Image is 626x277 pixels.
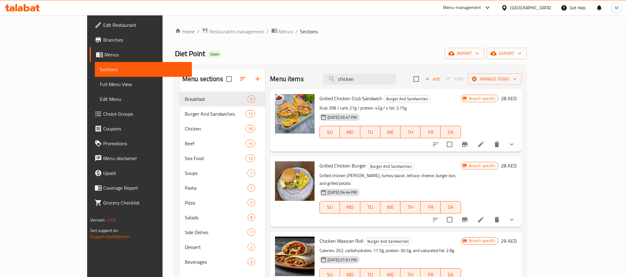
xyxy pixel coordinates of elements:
span: 7 [248,185,255,191]
div: items [247,199,255,206]
img: Grilled Chicken Club Sandwich [275,94,315,134]
div: Chicken18 [180,121,265,136]
span: MO [342,203,357,212]
span: import [450,50,479,57]
span: Dessert [185,243,247,251]
span: Restaurants management [209,28,264,35]
span: 1.0.0 [107,216,116,224]
a: Coupons [90,121,192,136]
div: [GEOGRAPHIC_DATA] [510,4,551,11]
span: Get support on: [90,226,119,234]
button: delete [489,212,504,227]
div: Breakfast9 [180,92,265,106]
a: Coverage Report [90,180,192,195]
div: items [247,229,255,236]
span: Salads [185,214,247,221]
img: Chicken Maxican Roll [275,237,315,276]
svg: Show Choices [508,141,515,148]
span: Burger And Sandwiches [365,238,411,245]
span: 2 [248,244,255,250]
a: Full Menu View [95,77,192,92]
div: Chicken [185,125,245,132]
span: Coverage Report [103,184,187,192]
h6: 28 AED [501,161,517,170]
button: Add [423,74,442,84]
a: Edit Menu [95,92,192,106]
div: items [247,184,255,192]
span: Edit Restaurant [103,21,187,29]
div: Side Dishes7 [180,225,265,240]
button: MO [340,126,360,138]
span: Select to update [443,138,456,151]
span: Manage items [472,75,517,83]
span: FR [423,128,438,137]
span: TU [363,203,378,212]
span: WE [383,203,398,212]
span: TU [363,128,378,137]
span: WE [383,128,398,137]
span: Diet Point [175,47,205,60]
span: Grocery Checklist [103,199,187,206]
h6: 28 AED [501,94,517,103]
nav: breadcrumb [175,27,527,35]
span: [DATE] 04:44 PM [325,189,359,195]
span: Sections [100,66,187,73]
span: Full Menu View [100,81,187,88]
span: Choice Groups [103,110,187,118]
button: Add section [250,72,265,86]
span: Branch specific [466,238,498,244]
button: delete [489,137,504,152]
span: SA [443,203,458,212]
button: TU [360,201,380,213]
button: FR [421,201,441,213]
span: 5 [248,200,255,206]
button: Branch-specific-item [457,137,472,152]
a: Restaurants management [202,27,264,35]
button: import [445,48,484,59]
span: export [492,50,522,57]
p: Calories: 262, carbohydrates: 17.5g, protein: 30.5g, and saturated fat: 2.8g [319,247,461,254]
div: Menu-management [443,4,481,11]
button: show more [504,137,519,152]
button: SU [319,126,340,138]
span: Beef [185,140,245,147]
span: Menus [279,28,293,35]
span: Breakfast [185,95,247,103]
span: Select section first [442,74,467,84]
div: Dessert2 [180,240,265,254]
div: Soups7 [180,166,265,180]
button: WE [380,126,400,138]
svg: Show Choices [508,216,515,223]
span: 18 [246,126,255,132]
span: Burger And Sandwiches [384,95,430,102]
span: Edit Menu [100,95,187,103]
span: M [615,4,619,11]
button: MO [340,201,360,213]
span: Chicken Maxican Roll [319,236,363,246]
button: SU [319,201,340,213]
span: Sort sections [235,72,250,86]
div: Open [208,51,222,58]
span: 7 [248,170,255,176]
button: show more [504,212,519,227]
a: Edit menu item [477,216,484,223]
div: Pizza [185,199,247,206]
div: Burger And Sandwiches [365,238,412,245]
input: search [323,74,396,85]
div: items [247,214,255,221]
div: Burger And Sandwiches [383,95,430,103]
button: Manage items [467,73,522,85]
a: Menus [271,27,293,35]
div: Beef14 [180,136,265,151]
span: FR [423,203,438,212]
span: Pasta [185,184,247,192]
p: Kcal: 398 / carb: 27g / protein: 42g / s fat: 3.75g [319,104,461,112]
div: Beverages [185,258,247,266]
span: Menus [104,51,187,58]
li: / [267,28,269,35]
span: Soups [185,169,247,177]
